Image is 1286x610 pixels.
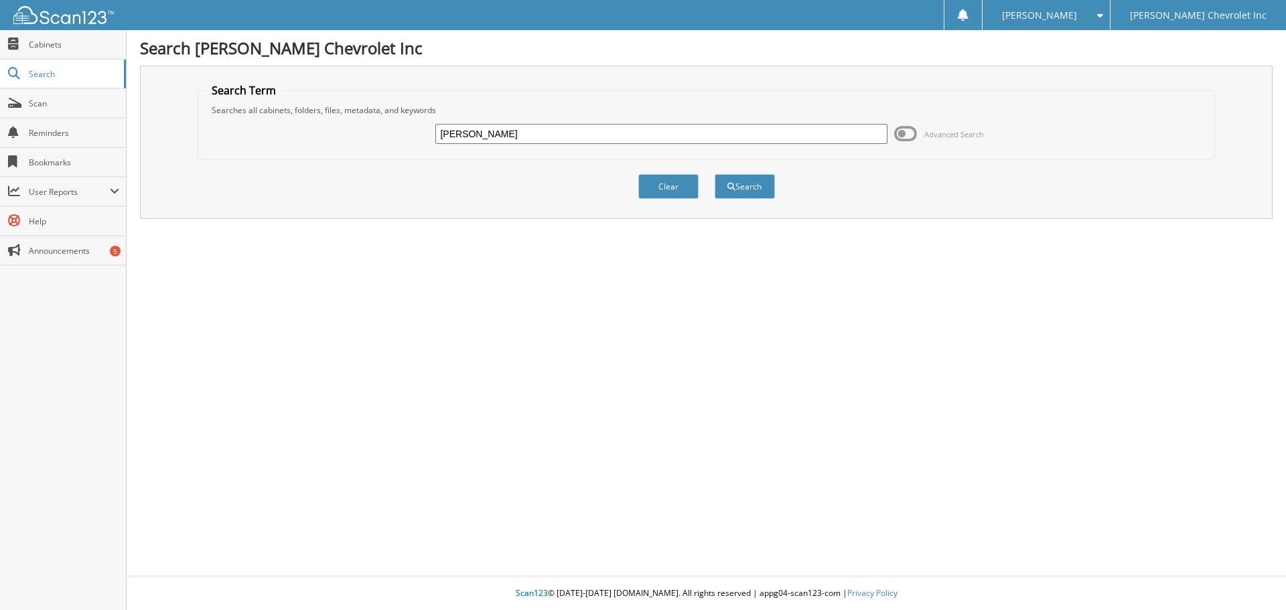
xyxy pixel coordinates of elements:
a: Privacy Policy [847,587,898,599]
button: Clear [638,174,699,199]
span: Announcements [29,245,119,256]
div: 5 [110,246,121,256]
span: Scan123 [516,587,548,599]
div: © [DATE]-[DATE] [DOMAIN_NAME]. All rights reserved | appg04-scan123-com | [127,577,1286,610]
div: Searches all cabinets, folders, files, metadata, and keywords [205,104,1208,116]
span: Advanced Search [924,129,984,139]
span: User Reports [29,186,110,198]
span: Bookmarks [29,157,119,168]
img: scan123-logo-white.svg [13,6,114,24]
span: Help [29,216,119,227]
span: Search [29,68,117,80]
span: [PERSON_NAME] [1002,11,1077,19]
span: Scan [29,98,119,109]
span: [PERSON_NAME] Chevrolet Inc [1130,11,1267,19]
iframe: Chat Widget [1219,546,1286,610]
span: Reminders [29,127,119,139]
span: Cabinets [29,39,119,50]
legend: Search Term [205,83,283,98]
h1: Search [PERSON_NAME] Chevrolet Inc [140,37,1273,59]
button: Search [715,174,775,199]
